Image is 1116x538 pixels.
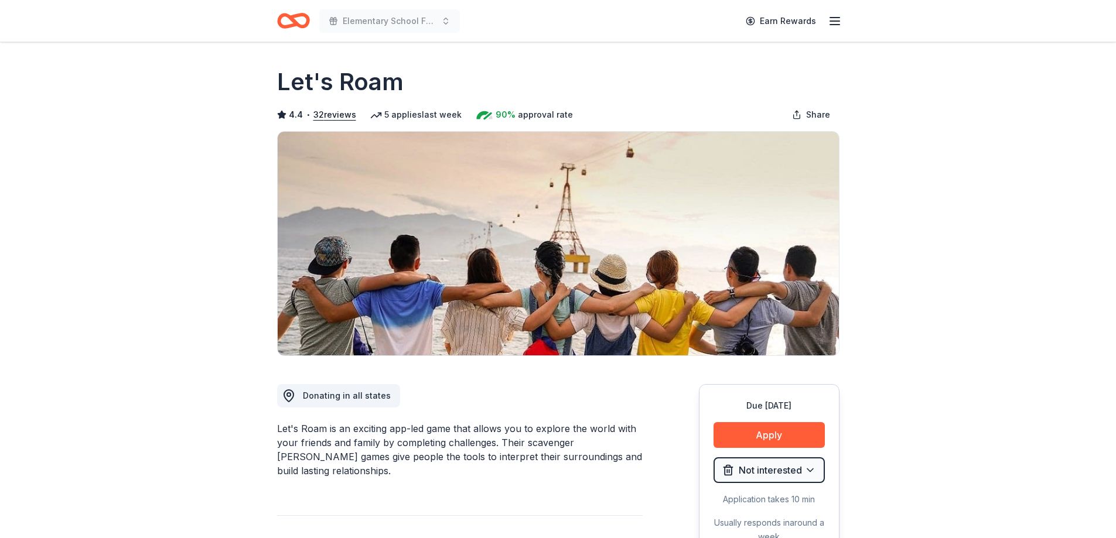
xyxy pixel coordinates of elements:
button: Share [783,103,839,126]
span: Not interested [739,462,802,478]
div: Let's Roam is an exciting app-led game that allows you to explore the world with your friends and... [277,422,643,478]
button: Not interested [714,457,825,483]
span: Share [806,108,830,122]
button: 32reviews [313,108,356,122]
button: Elementary School Fundraiser [319,9,460,33]
a: Earn Rewards [739,11,823,32]
span: • [306,110,310,119]
span: approval rate [518,108,573,122]
h1: Let's Roam [277,66,404,98]
span: 4.4 [289,108,303,122]
span: Elementary School Fundraiser [343,14,436,28]
div: Due [DATE] [714,399,825,413]
div: Application takes 10 min [714,492,825,506]
img: Image for Let's Roam [278,132,839,355]
button: Apply [714,422,825,448]
span: Donating in all states [303,390,391,400]
div: 5 applies last week [370,108,462,122]
a: Home [277,7,310,35]
span: 90% [496,108,516,122]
